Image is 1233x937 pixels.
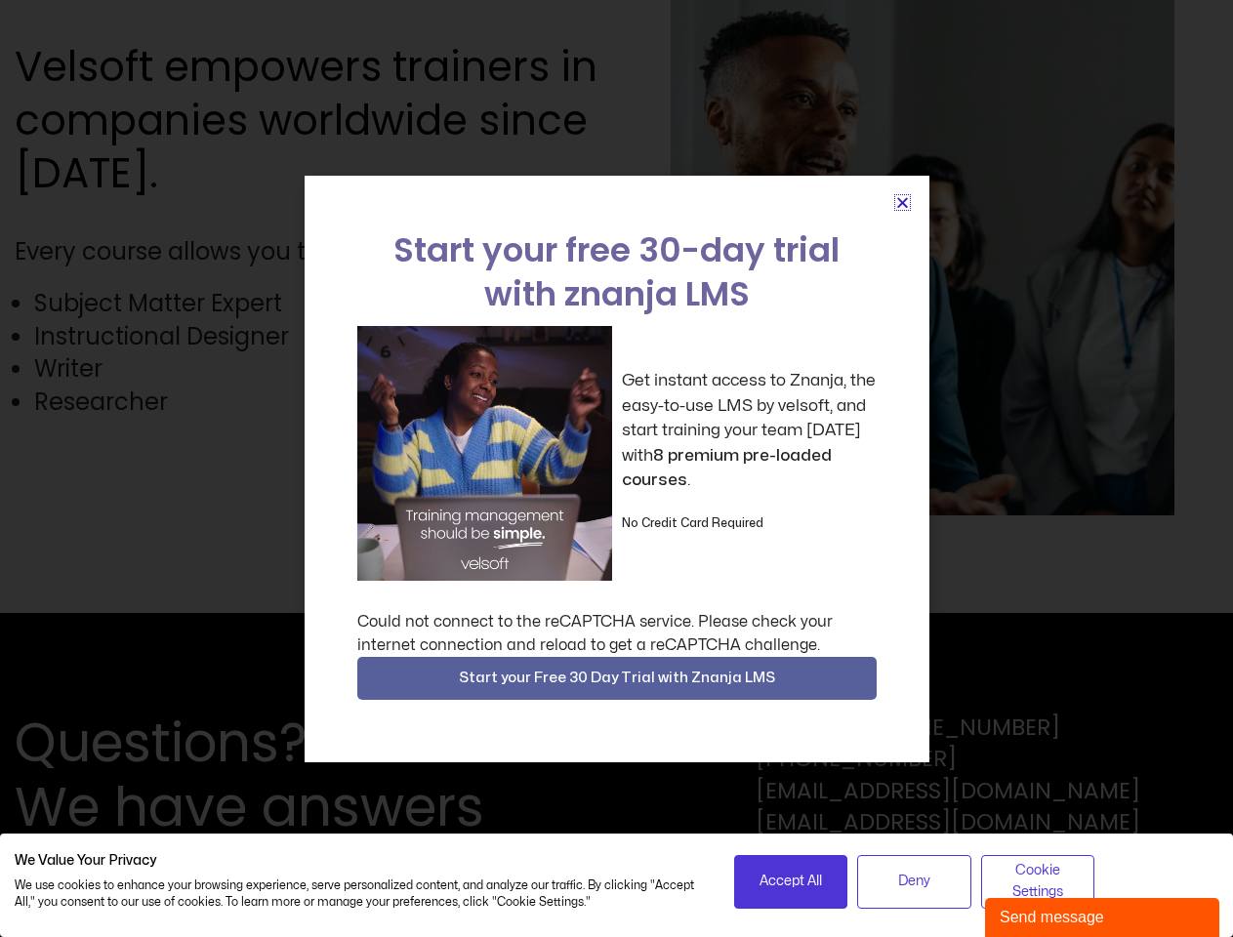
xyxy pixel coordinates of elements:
span: Start your Free 30 Day Trial with Znanja LMS [459,667,775,690]
a: Close [895,195,910,210]
span: Cookie Settings [994,860,1083,904]
h2: Start your free 30-day trial with znanja LMS [357,228,877,316]
p: We use cookies to enhance your browsing experience, serve personalized content, and analyze our t... [15,877,705,911]
button: Deny all cookies [857,855,971,909]
span: Deny [898,871,930,892]
span: Accept All [760,871,822,892]
strong: 8 premium pre-loaded courses [622,447,832,489]
div: Could not connect to the reCAPTCHA service. Please check your internet connection and reload to g... [357,610,877,657]
button: Adjust cookie preferences [981,855,1095,909]
strong: No Credit Card Required [622,517,763,529]
img: a woman sitting at her laptop dancing [357,326,612,581]
button: Start your Free 30 Day Trial with Znanja LMS [357,657,877,700]
h2: We Value Your Privacy [15,852,705,870]
iframe: chat widget [985,894,1223,937]
p: Get instant access to Znanja, the easy-to-use LMS by velsoft, and start training your team [DATE]... [622,368,877,493]
button: Accept all cookies [734,855,848,909]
